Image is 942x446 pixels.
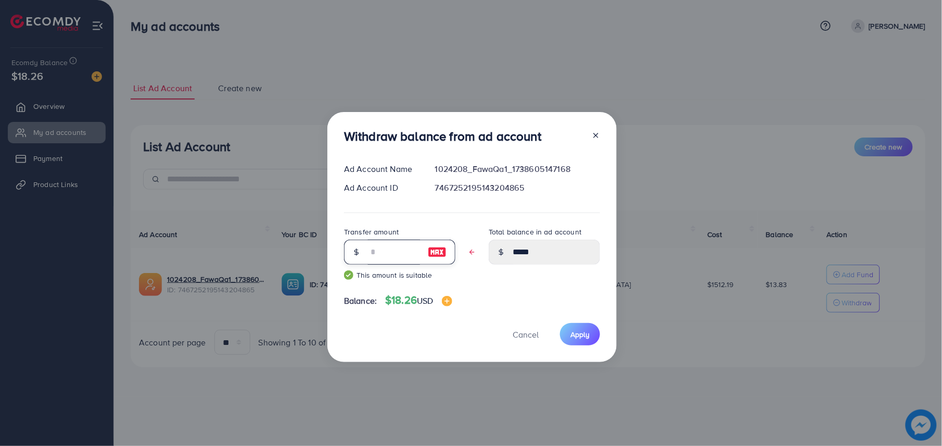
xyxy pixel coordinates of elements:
[513,329,539,340] span: Cancel
[336,182,427,194] div: Ad Account ID
[427,182,608,194] div: 7467252195143204865
[489,227,581,237] label: Total balance in ad account
[417,295,433,306] span: USD
[570,329,590,340] span: Apply
[442,296,452,306] img: image
[336,163,427,175] div: Ad Account Name
[560,323,600,345] button: Apply
[500,323,552,345] button: Cancel
[344,270,353,280] img: guide
[344,227,399,237] label: Transfer amount
[427,163,608,175] div: 1024208_FawaQa1_1738605147168
[344,295,377,307] span: Balance:
[344,129,541,144] h3: Withdraw balance from ad account
[385,294,452,307] h4: $18.26
[428,246,447,258] img: image
[344,270,455,280] small: This amount is suitable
